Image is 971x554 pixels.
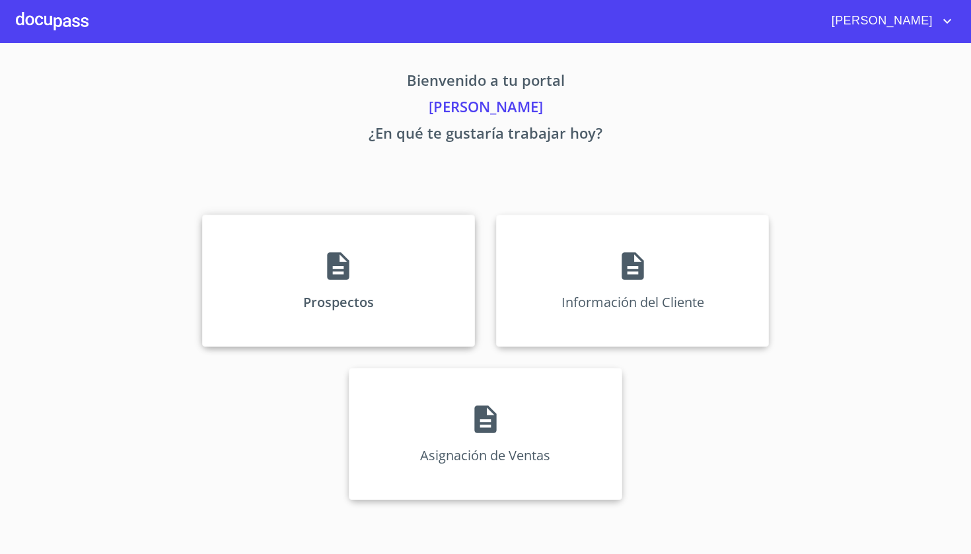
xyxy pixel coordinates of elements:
[79,96,892,122] p: [PERSON_NAME]
[822,11,955,32] button: account of current user
[79,69,892,96] p: Bienvenido a tu portal
[79,122,892,149] p: ¿En qué te gustaría trabajar hoy?
[561,293,704,311] p: Información del Cliente
[822,11,939,32] span: [PERSON_NAME]
[303,293,374,311] p: Prospectos
[420,446,550,464] p: Asignación de Ventas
